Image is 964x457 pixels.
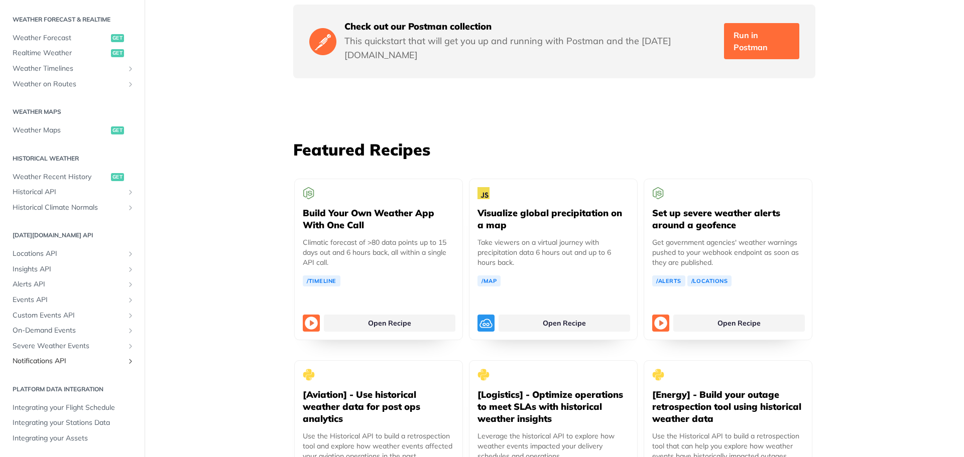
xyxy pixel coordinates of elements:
[8,200,137,215] a: Historical Climate NormalsShow subpages for Historical Climate Normals
[127,327,135,335] button: Show subpages for On-Demand Events
[13,249,124,259] span: Locations API
[477,275,501,286] a: /Map
[13,48,108,58] span: Realtime Weather
[344,34,716,62] p: This quickstart that will get you up and running with Postman and the [DATE][DOMAIN_NAME]
[13,79,124,89] span: Weather on Routes
[127,296,135,304] button: Show subpages for Events API
[477,207,629,231] h5: Visualize global precipitation on a map
[8,231,137,240] h2: [DATE][DOMAIN_NAME] API
[111,49,124,57] span: get
[8,61,137,76] a: Weather TimelinesShow subpages for Weather Timelines
[13,341,124,351] span: Severe Weather Events
[293,138,815,161] h3: Featured Recipes
[477,389,629,425] h5: [Logistics] - Optimize operations to meet SLAs with historical weather insights
[8,185,137,200] a: Historical APIShow subpages for Historical API
[13,403,135,413] span: Integrating your Flight Schedule
[8,77,137,92] a: Weather on RoutesShow subpages for Weather on Routes
[8,385,137,394] h2: Platform DATA integration
[8,400,137,415] a: Integrating your Flight Schedule
[13,433,135,443] span: Integrating your Assets
[13,187,124,197] span: Historical API
[652,275,685,286] a: /Alerts
[652,237,804,267] p: Get government agencies' weather warnings pushed to your webhook endpoint as soon as they are pub...
[127,280,135,288] button: Show subpages for Alerts API
[8,323,137,338] a: On-Demand EventsShow subpages for On-Demand Events
[127,204,135,212] button: Show subpages for Historical Climate Normals
[127,65,135,73] button: Show subpages for Weather Timelines
[477,237,629,267] p: Take viewers on a virtual journey with precipitation data 6 hours out and up to 6 hours back.
[13,311,124,321] span: Custom Events API
[344,21,716,33] h5: Check out our Postman collection
[8,354,137,369] a: Notifications APIShow subpages for Notifications API
[8,308,137,323] a: Custom Events APIShow subpages for Custom Events API
[303,237,454,267] p: Climatic forecast of >80 data points up to 15 days out and 6 hours back, all within a single API ...
[13,264,124,274] span: Insights API
[673,315,805,332] a: Open Recipe
[127,312,135,320] button: Show subpages for Custom Events API
[13,125,108,135] span: Weather Maps
[13,279,124,289] span: Alerts API
[13,172,108,182] span: Weather Recent History
[303,275,340,286] a: /Timeline
[324,315,455,332] a: Open Recipe
[652,389,804,425] h5: [Energy] - Build your outage retrospection tool using historical weather data
[8,431,137,446] a: Integrating your Assets
[724,23,799,59] a: Run in Postman
[13,295,124,305] span: Events API
[13,33,108,43] span: Weather Forecast
[127,80,135,88] button: Show subpages for Weather on Routes
[13,326,124,336] span: On-Demand Events
[8,170,137,185] a: Weather Recent Historyget
[652,207,804,231] h5: Set up severe weather alerts around a geofence
[127,357,135,365] button: Show subpages for Notifications API
[111,34,124,42] span: get
[13,64,124,74] span: Weather Timelines
[13,356,124,366] span: Notifications API
[13,203,124,213] span: Historical Climate Normals
[111,126,124,134] span: get
[309,27,336,56] img: Postman Logo
[8,46,137,61] a: Realtime Weatherget
[8,123,137,138] a: Weather Mapsget
[8,15,137,24] h2: Weather Forecast & realtime
[8,31,137,46] a: Weather Forecastget
[127,250,135,258] button: Show subpages for Locations API
[127,342,135,350] button: Show subpages for Severe Weather Events
[13,418,135,428] span: Integrating your Stations Data
[8,262,137,277] a: Insights APIShow subpages for Insights API
[8,292,137,308] a: Events APIShow subpages for Events API
[127,265,135,273] button: Show subpages for Insights API
[687,275,732,286] a: /Locations
[303,389,454,425] h5: [Aviation] - Use historical weather data for post ops analytics
[8,339,137,354] a: Severe Weather EventsShow subpages for Severe Weather Events
[8,107,137,116] h2: Weather Maps
[127,188,135,196] button: Show subpages for Historical API
[303,207,454,231] h5: Build Your Own Weather App With One Call
[8,415,137,430] a: Integrating your Stations Data
[8,246,137,261] a: Locations APIShow subpages for Locations API
[499,315,630,332] a: Open Recipe
[8,154,137,163] h2: Historical Weather
[111,173,124,181] span: get
[8,277,137,292] a: Alerts APIShow subpages for Alerts API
